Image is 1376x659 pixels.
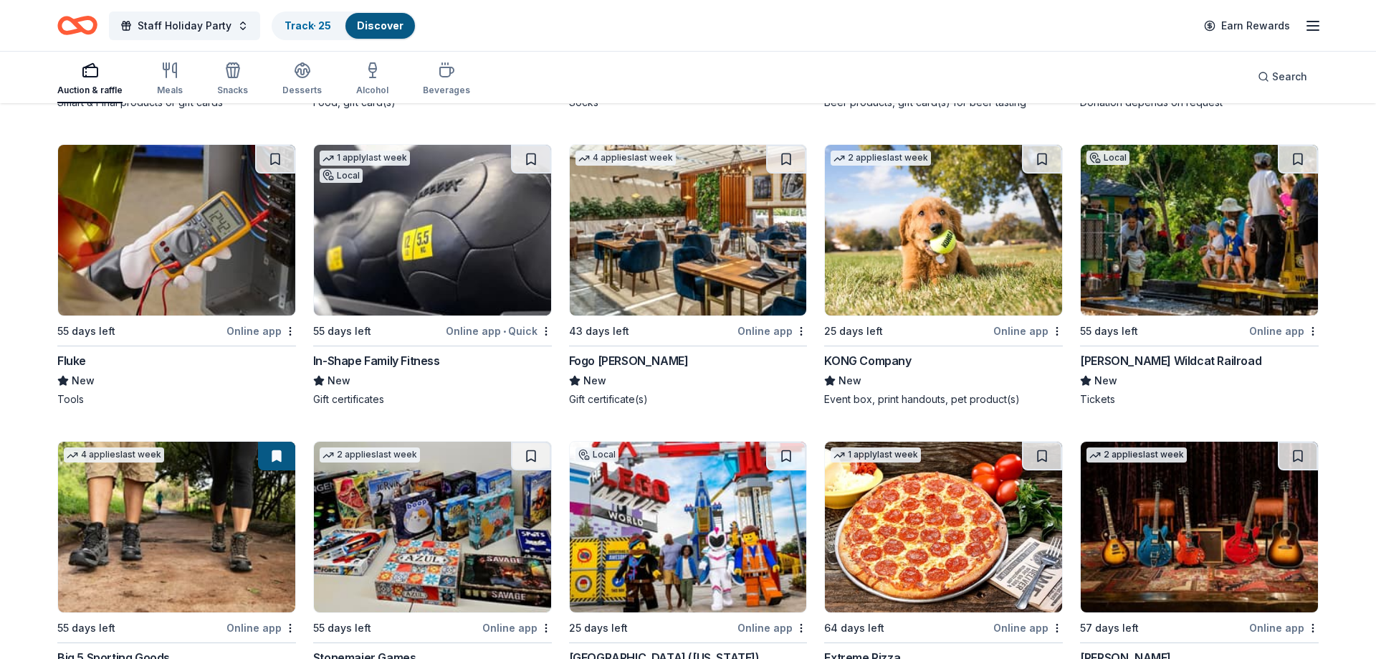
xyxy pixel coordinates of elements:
[64,447,164,463] div: 4 applies last week
[1195,13,1299,39] a: Earn Rewards
[57,392,296,407] div: Tools
[314,442,551,612] img: Image for Stonemaier Games
[328,372,350,389] span: New
[57,56,123,103] button: Auction & raffle
[824,323,883,340] div: 25 days left
[57,323,115,340] div: 55 days left
[57,620,115,637] div: 55 days left
[993,619,1063,637] div: Online app
[569,352,689,369] div: Fogo [PERSON_NAME]
[313,392,552,407] div: Gift certificates
[357,19,403,32] a: Discover
[57,352,86,369] div: Fluke
[825,442,1062,612] img: Image for Extreme Pizza
[1272,68,1307,85] span: Search
[569,323,629,340] div: 43 days left
[1249,322,1319,340] div: Online app
[1094,372,1117,389] span: New
[157,56,183,103] button: Meals
[109,11,260,40] button: Staff Holiday Party
[272,11,416,40] button: Track· 25Discover
[320,169,363,183] div: Local
[503,326,506,337] span: •
[313,144,552,407] a: Image for In-Shape Family Fitness1 applylast weekLocal55 days leftOnline app•QuickIn-Shape Family...
[313,323,371,340] div: 55 days left
[993,322,1063,340] div: Online app
[57,144,296,407] a: Image for Fluke55 days leftOnline appFlukeNewTools
[320,151,410,166] div: 1 apply last week
[737,322,807,340] div: Online app
[356,56,388,103] button: Alcohol
[831,151,931,166] div: 2 applies last week
[824,352,911,369] div: KONG Company
[446,322,552,340] div: Online app Quick
[838,372,861,389] span: New
[575,447,618,462] div: Local
[423,85,470,96] div: Beverages
[313,352,440,369] div: In-Shape Family Fitness
[1080,392,1319,407] div: Tickets
[824,392,1063,407] div: Event box, print handouts, pet product(s)
[1080,144,1319,407] a: Image for Billy Jones Wildcat RailroadLocal55 days leftOnline app[PERSON_NAME] Wildcat RailroadNe...
[1081,442,1318,612] img: Image for Gibson
[1080,323,1138,340] div: 55 days left
[138,17,231,34] span: Staff Holiday Party
[217,56,248,103] button: Snacks
[217,85,248,96] div: Snacks
[569,392,808,407] div: Gift certificate(s)
[320,447,420,463] div: 2 applies last week
[57,85,123,96] div: Auction & raffle
[737,619,807,637] div: Online app
[569,144,808,407] a: Image for Fogo de Chao4 applieslast week43 days leftOnline appFogo [PERSON_NAME]NewGift certifica...
[569,620,628,637] div: 25 days left
[282,85,322,96] div: Desserts
[157,85,183,96] div: Meals
[313,620,371,637] div: 55 days left
[824,620,884,637] div: 64 days left
[482,619,552,637] div: Online app
[1246,62,1319,91] button: Search
[831,447,921,463] div: 1 apply last week
[282,56,322,103] button: Desserts
[575,151,676,166] div: 4 applies last week
[226,322,296,340] div: Online app
[1080,352,1261,369] div: [PERSON_NAME] Wildcat Railroad
[570,442,807,612] img: Image for LEGOLAND Resort (California)
[356,85,388,96] div: Alcohol
[72,372,95,389] span: New
[314,145,551,316] img: Image for In-Shape Family Fitness
[58,442,295,612] img: Image for Big 5 Sporting Goods
[423,56,470,103] button: Beverages
[824,144,1063,407] a: Image for KONG Company2 applieslast week25 days leftOnline appKONG CompanyNewEvent box, print han...
[57,9,97,42] a: Home
[1081,145,1318,316] img: Image for Billy Jones Wildcat Railroad
[285,19,331,32] a: Track· 25
[1086,151,1129,165] div: Local
[1249,619,1319,637] div: Online app
[226,619,296,637] div: Online app
[1080,620,1139,637] div: 57 days left
[583,372,606,389] span: New
[825,145,1062,316] img: Image for KONG Company
[1086,447,1187,463] div: 2 applies last week
[58,145,295,316] img: Image for Fluke
[570,145,807,316] img: Image for Fogo de Chao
